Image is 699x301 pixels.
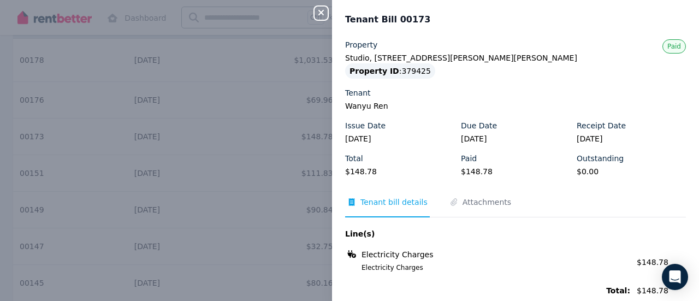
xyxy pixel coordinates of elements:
legend: Wanyu Ren [345,101,686,111]
label: Total [345,153,363,164]
legend: $0.00 [577,166,686,177]
legend: [DATE] [461,133,570,144]
legend: Studio, [STREET_ADDRESS][PERSON_NAME][PERSON_NAME] [345,52,686,63]
legend: $148.78 [461,166,570,177]
span: Tenant bill details [360,197,428,208]
label: Receipt Date [577,120,626,131]
label: Property [345,39,377,50]
span: $148.78 [637,258,668,267]
div: : 379425 [345,63,435,79]
span: Total: [345,285,630,296]
label: Due Date [461,120,497,131]
nav: Tabs [345,197,686,217]
legend: [DATE] [345,133,454,144]
label: Tenant [345,87,371,98]
label: Issue Date [345,120,386,131]
label: Outstanding [577,153,624,164]
legend: $148.78 [345,166,454,177]
div: Open Intercom Messenger [662,264,688,290]
span: Tenant Bill 00173 [345,13,430,26]
span: Electricity Charges [362,249,434,260]
span: Property ID [349,66,399,76]
label: Paid [461,153,477,164]
span: Paid [667,43,681,50]
span: Line(s) [345,228,630,239]
span: Attachments [463,197,511,208]
legend: [DATE] [577,133,686,144]
span: $148.78 [637,285,686,296]
span: Electricity Charges [348,263,630,272]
